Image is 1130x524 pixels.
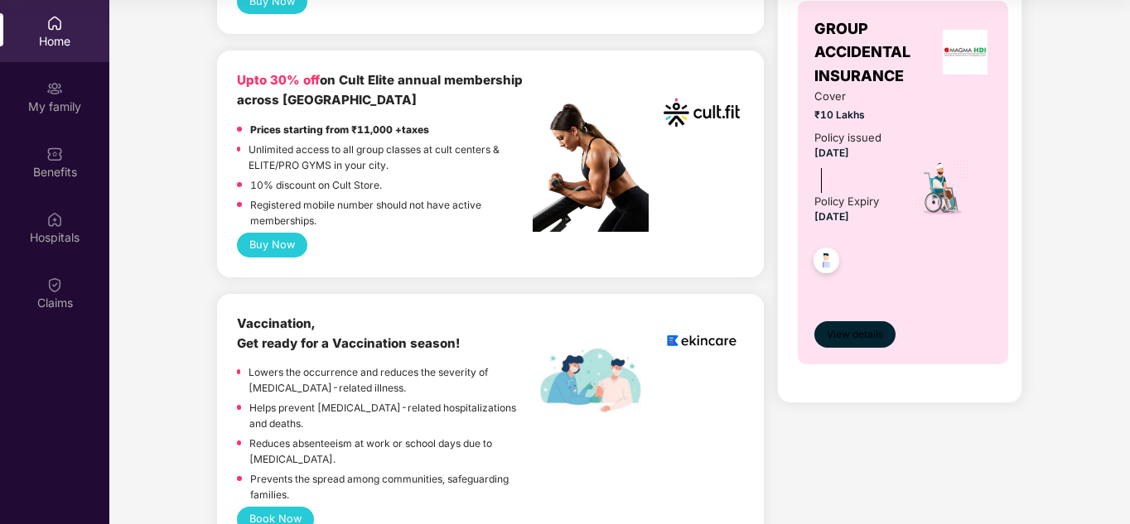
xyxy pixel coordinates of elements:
[46,146,63,162] img: svg+xml;base64,PHN2ZyBpZD0iQmVuZWZpdHMiIHhtbG5zPSJodHRwOi8vd3d3LnczLm9yZy8yMDAwL3N2ZyIgd2lkdGg9Ij...
[814,17,938,88] span: GROUP ACCIDENTAL INSURANCE
[249,400,533,431] p: Helps prevent [MEDICAL_DATA]-related hospitalizations and deaths.
[533,347,649,413] img: labelEkincare.png
[237,233,307,257] button: Buy Now
[814,107,892,123] span: ₹10 Lakhs
[814,321,896,348] button: View details
[533,103,649,232] img: pc2.png
[46,211,63,228] img: svg+xml;base64,PHN2ZyBpZD0iSG9zcGl0YWxzIiB4bWxucz0iaHR0cDovL3d3dy53My5vcmcvMjAwMC9zdmciIHdpZHRoPS...
[659,70,744,155] img: cult.png
[46,80,63,97] img: svg+xml;base64,PHN2ZyB3aWR0aD0iMjAiIGhlaWdodD0iMjAiIHZpZXdCb3g9IjAgMCAyMCAyMCIgZmlsbD0ibm9uZSIgeG...
[250,177,382,193] p: 10% discount on Cult Store.
[659,314,744,368] img: logoEkincare.png
[237,315,460,351] b: Vaccination, Get ready for a Vaccination season!
[250,123,429,136] strong: Prices starting from ₹11,000 +taxes
[914,159,971,217] img: icon
[814,193,879,210] div: Policy Expiry
[814,129,881,147] div: Policy issued
[250,197,533,228] p: Registered mobile number should not have active memberships.
[943,30,988,75] img: insurerLogo
[827,327,883,343] span: View details
[806,243,847,283] img: svg+xml;base64,PHN2ZyB4bWxucz0iaHR0cDovL3d3dy53My5vcmcvMjAwMC9zdmciIHdpZHRoPSI0OC45NDMiIGhlaWdodD...
[249,364,533,396] p: Lowers the occurrence and reduces the severity of [MEDICAL_DATA]-related illness.
[46,276,63,293] img: svg+xml;base64,PHN2ZyBpZD0iQ2xhaW0iIHhtbG5zPSJodHRwOi8vd3d3LnczLm9yZy8yMDAwL3N2ZyIgd2lkdGg9IjIwIi...
[46,15,63,31] img: svg+xml;base64,PHN2ZyBpZD0iSG9tZSIgeG1sbnM9Imh0dHA6Ly93d3cudzMub3JnLzIwMDAvc3ZnIiB3aWR0aD0iMjAiIG...
[237,72,523,108] b: on Cult Elite annual membership across [GEOGRAPHIC_DATA]
[249,435,533,467] p: Reduces absenteeism at work or school days due to [MEDICAL_DATA].
[249,142,533,173] p: Unlimited access to all group classes at cult centers & ELITE/PRO GYMS in your city.
[237,72,320,88] b: Upto 30% off
[814,88,892,105] span: Cover
[814,147,849,159] span: [DATE]
[250,471,533,502] p: Prevents the spread among communities, safeguarding families.
[814,210,849,223] span: [DATE]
